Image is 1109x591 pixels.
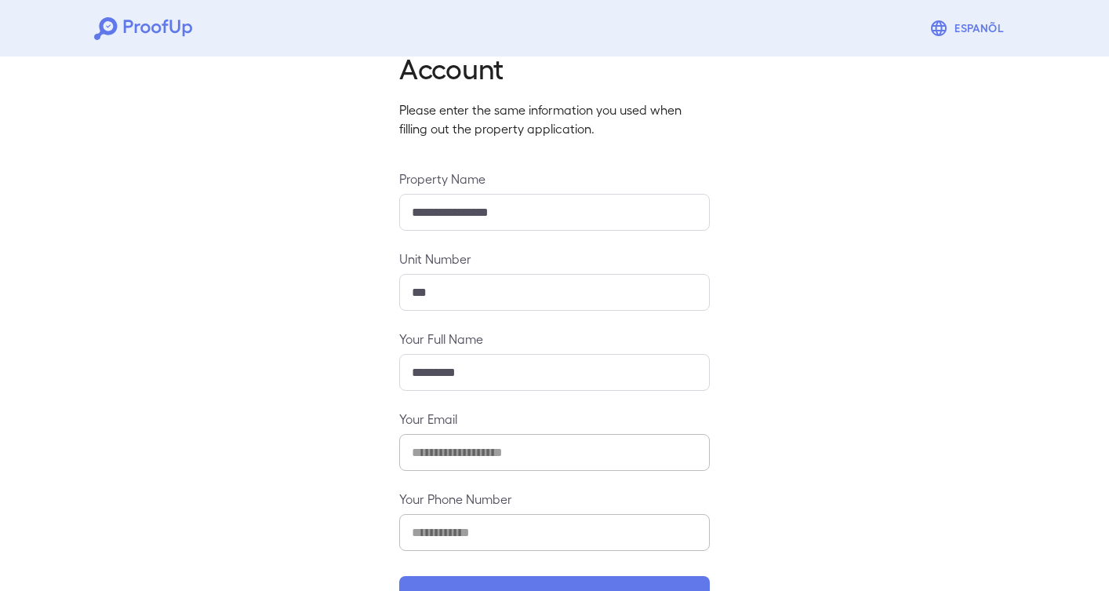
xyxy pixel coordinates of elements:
[399,170,710,188] label: Property Name
[399,490,710,508] label: Your Phone Number
[399,410,710,428] label: Your Email
[399,250,710,268] label: Unit Number
[923,13,1015,44] button: Espanõl
[399,100,710,138] p: Please enter the same information you used when filling out the property application.
[399,330,710,348] label: Your Full Name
